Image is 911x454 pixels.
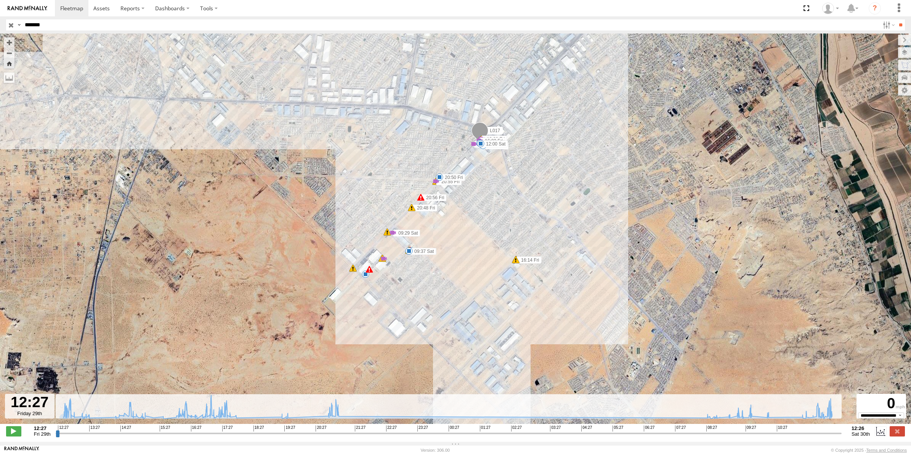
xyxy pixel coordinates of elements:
button: Zoom Home [4,58,14,69]
span: 12:27 [58,425,69,432]
label: 20:55 Fri [436,178,462,185]
span: 08:27 [706,425,717,432]
span: Sat 30th Aug 2025 [852,431,870,437]
label: 09:37 Sat [409,248,436,255]
label: 16:02 Fri [480,137,505,144]
label: 20:48 Fri [412,205,437,211]
span: 02:27 [511,425,522,432]
div: 17 [362,270,369,278]
span: 00:27 [449,425,459,432]
div: 17 [380,255,388,262]
div: Roberto Garcia [820,3,842,14]
label: Search Query [16,19,22,30]
strong: 12:27 [34,425,51,431]
label: 20:56 Fri [421,194,446,201]
span: 14:27 [120,425,131,432]
div: Version: 306.00 [421,448,450,452]
span: 17:27 [222,425,233,432]
label: Search Filter Options [880,19,896,30]
div: 0 [858,395,905,412]
label: Play/Stop [6,426,21,436]
span: 10:27 [777,425,788,432]
a: Terms and Conditions [866,448,907,452]
span: 01:27 [480,425,491,432]
span: 16:27 [191,425,202,432]
span: 04:27 [581,425,592,432]
div: 45 [366,265,373,273]
label: 12:29 Fri [481,136,507,142]
span: 23:27 [417,425,428,432]
span: L017 [490,128,500,133]
label: Measure [4,72,14,83]
button: Zoom out [4,48,14,58]
div: 24 [349,264,357,272]
span: 15:27 [160,425,170,432]
span: 03:27 [550,425,561,432]
span: 18:27 [253,425,264,432]
span: 22:27 [386,425,397,432]
label: Map Settings [898,85,911,96]
div: 35 [379,254,386,262]
span: 13:27 [89,425,100,432]
span: Fri 29th Aug 2025 [34,431,51,437]
div: 6 [405,246,413,254]
span: 19:27 [284,425,295,432]
span: 05:27 [613,425,623,432]
a: Visit our Website [4,446,39,454]
img: rand-logo.svg [8,6,47,11]
span: 06:27 [644,425,654,432]
div: 8 [383,228,391,236]
div: © Copyright 2025 - [831,448,907,452]
label: Close [890,426,905,436]
label: 09:29 Sat [393,230,420,237]
i: ? [869,2,881,14]
span: 21:27 [355,425,366,432]
button: Zoom in [4,37,14,48]
label: 20:50 Fri [439,174,465,181]
div: 12 [475,138,483,146]
span: 20:27 [316,425,326,432]
span: 07:27 [675,425,686,432]
span: 09:27 [746,425,756,432]
label: 16:14 Fri [516,257,541,264]
label: 12:00 Sat [481,141,508,147]
strong: 12:26 [852,425,870,431]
